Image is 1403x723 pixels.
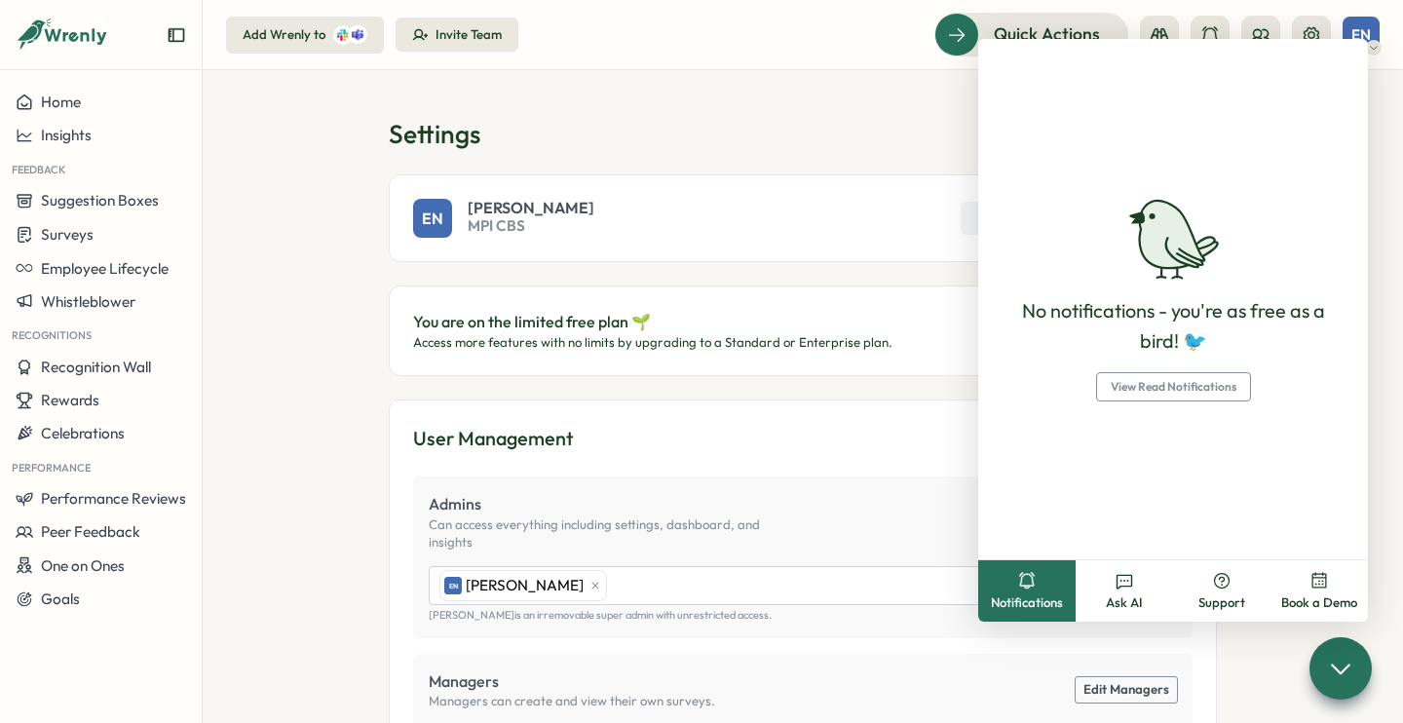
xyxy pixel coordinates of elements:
div: User Management [413,424,573,454]
button: EN [1343,17,1380,54]
span: Performance Reviews [41,489,186,508]
span: Suggestion Boxes [41,191,159,209]
span: Goals [41,590,80,608]
button: View Read Notifications [1096,372,1251,401]
span: Employee Lifecycle [41,259,169,278]
button: User Management [413,424,1193,454]
div: Add Wrenly to [243,26,325,44]
button: Add Wrenly to [226,17,384,54]
span: Celebrations [41,424,125,442]
p: Can access everything including settings, dashboard, and insights [429,516,803,551]
span: Book a Demo [1281,594,1357,612]
span: Surveys [41,225,94,244]
button: Invite Team [396,18,518,53]
span: [PERSON_NAME] [466,575,584,596]
button: Book a Demo [1270,560,1368,622]
p: You are on the limited free plan 🌱 [413,310,892,334]
span: Quick Actions [994,21,1100,47]
button: Notifications [978,560,1076,622]
span: EN [422,207,443,231]
span: Insights [41,126,92,144]
button: Ask AI [1076,560,1173,622]
span: EN [449,581,458,591]
span: Support [1198,594,1245,612]
span: Ask AI [1106,594,1143,612]
p: [PERSON_NAME] is an irremovable super admin with unrestricted access. [429,609,1177,622]
span: Rewards [41,391,99,409]
span: Recognition Wall [41,358,151,376]
span: View Read Notifications [1111,373,1236,400]
span: Notifications [991,594,1063,612]
button: Expand sidebar [167,25,186,45]
span: Whistleblower [41,292,135,311]
span: EN [1351,26,1371,43]
span: MPI CBS [468,215,594,237]
span: One on Ones [41,556,125,575]
h1: Settings [389,117,1217,151]
a: My Account [961,202,1081,235]
p: Access more features with no limits by upgrading to a Standard or Enterprise plan. [413,334,892,352]
div: Invite Team [436,26,502,44]
p: Admins [429,492,803,516]
span: [PERSON_NAME] [468,200,594,215]
a: Edit Managers [1076,677,1177,703]
p: No notifications - you're as free as a bird! 🐦 [1002,296,1345,357]
span: Home [41,93,81,111]
p: Managers can create and view their own surveys. [429,693,715,710]
button: Quick Actions [934,13,1128,56]
span: Peer Feedback [41,522,140,541]
button: Support [1173,560,1270,622]
p: Managers [429,669,715,694]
